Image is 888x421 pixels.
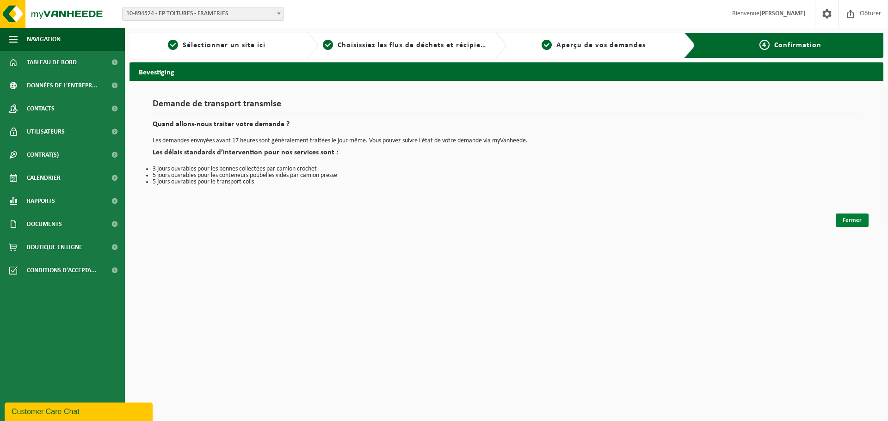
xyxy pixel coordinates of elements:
h2: Les délais standards d’intervention pour nos services sont : [153,149,860,161]
span: Tableau de bord [27,51,77,74]
span: Conditions d'accepta... [27,259,97,282]
span: Boutique en ligne [27,236,82,259]
a: 3Aperçu de vos demandes [511,40,677,51]
li: 5 jours ouvrables pour le transport colis [153,179,860,185]
h2: Quand allons-nous traiter votre demande ? [153,121,860,133]
strong: [PERSON_NAME] [759,10,806,17]
span: 10-894524 - EP TOITURES - FRAMERIES [122,7,284,21]
span: 2 [323,40,333,50]
span: Sélectionner un site ici [183,42,265,49]
span: Contrat(s) [27,143,59,166]
span: Aperçu de vos demandes [556,42,646,49]
a: 1Sélectionner un site ici [134,40,300,51]
span: Contacts [27,97,55,120]
h1: Demande de transport transmise [153,99,860,114]
li: 3 jours ouvrables pour les bennes collectées par camion crochet [153,166,860,172]
span: Rapports [27,189,55,213]
span: Données de l'entrepr... [27,74,98,97]
p: Les demandes envoyées avant 17 heures sont généralement traitées le jour même. Vous pouvez suivre... [153,138,860,144]
span: Confirmation [774,42,821,49]
span: Documents [27,213,62,236]
span: 4 [759,40,770,50]
span: 1 [168,40,178,50]
span: Calendrier [27,166,61,189]
a: 2Choisissiez les flux de déchets et récipients [323,40,488,51]
span: Navigation [27,28,61,51]
span: 3 [542,40,552,50]
span: Utilisateurs [27,120,65,143]
li: 5 jours ouvrables pour les conteneurs poubelles vidés par camion presse [153,172,860,179]
a: Fermer [836,214,869,227]
iframe: chat widget [5,401,154,421]
span: Choisissiez les flux de déchets et récipients [338,42,492,49]
span: 10-894524 - EP TOITURES - FRAMERIES [123,7,284,20]
h2: Bevestiging [129,62,883,80]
